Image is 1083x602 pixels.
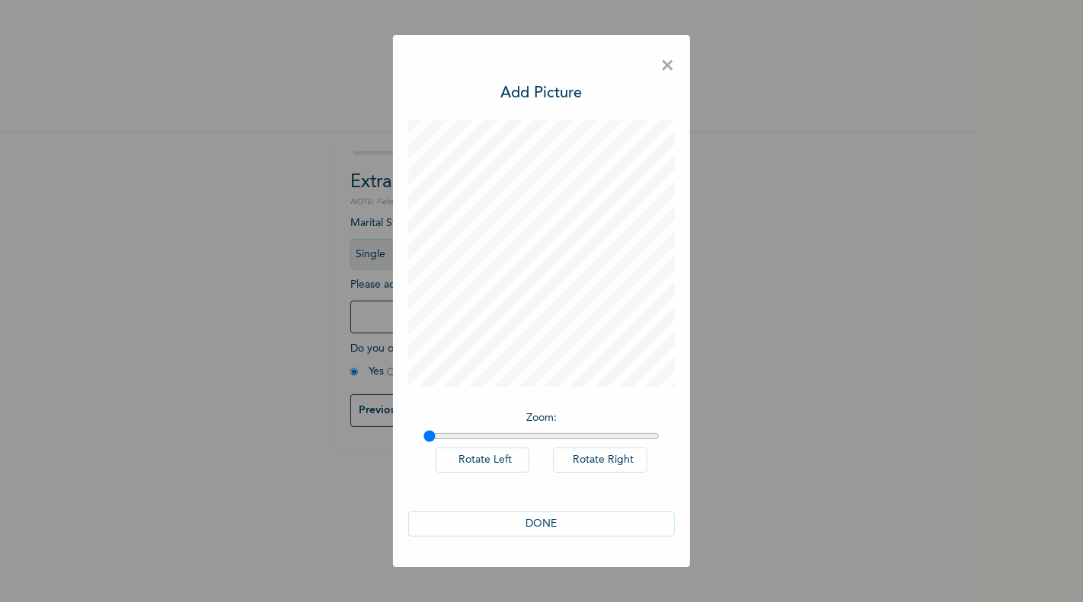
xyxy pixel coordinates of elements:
p: Zoom : [423,410,660,426]
h3: Add Picture [500,82,582,105]
span: × [660,50,675,82]
button: DONE [408,511,675,537]
button: Rotate Right [553,448,647,473]
button: Rotate Left [436,448,530,473]
span: Please add a recent Passport Photograph [350,279,625,341]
